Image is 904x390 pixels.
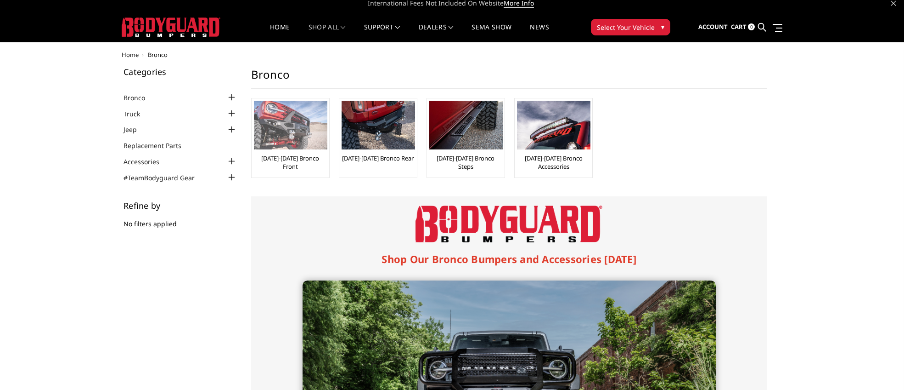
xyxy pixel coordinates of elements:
[472,24,511,42] a: SEMA Show
[124,201,237,210] h5: Refine by
[124,173,206,183] a: #TeamBodyguard Gear
[124,109,152,119] a: Truck
[124,68,237,76] h5: Categories
[698,23,728,31] span: Account
[858,346,904,390] iframe: Chat Widget
[530,24,549,42] a: News
[748,23,755,30] span: 0
[597,23,655,32] span: Select Your Vehicle
[661,22,664,32] span: ▾
[429,154,502,171] a: [DATE]-[DATE] Bronco Steps
[148,51,168,59] span: Bronco
[124,93,157,103] a: Bronco
[416,206,602,242] img: Bodyguard Bumpers Logo
[698,15,728,40] a: Account
[731,23,747,31] span: Cart
[122,51,139,59] a: Home
[124,141,193,150] a: Replacement Parts
[122,17,220,37] img: BODYGUARD BUMPERS
[731,15,755,40] a: Cart 0
[309,24,346,42] a: shop all
[254,154,327,171] a: [DATE]-[DATE] Bronco Front
[517,154,590,171] a: [DATE]-[DATE] Bronco Accessories
[364,24,400,42] a: Support
[124,157,171,166] a: Accessories
[270,24,290,42] a: Home
[591,19,670,35] button: Select Your Vehicle
[251,68,767,89] h1: Bronco
[124,201,237,238] div: No filters applied
[124,125,148,134] a: Jeep
[303,252,716,267] h1: Shop Our Bronco Bumpers and Accessories [DATE]
[419,24,454,42] a: Dealers
[342,154,414,162] a: [DATE]-[DATE] Bronco Rear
